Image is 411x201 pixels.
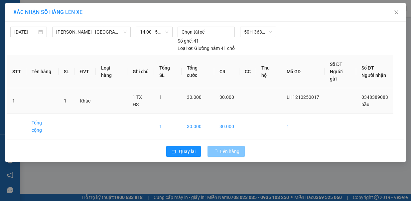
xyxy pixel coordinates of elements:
li: 01 [PERSON_NAME] [3,15,127,23]
button: rollbackQuay lại [166,146,201,157]
td: 1 [281,114,325,139]
th: STT [7,55,26,88]
span: Phan Rí - Sài Gòn [56,27,127,37]
th: Thu hộ [256,55,281,88]
span: Lên hàng [220,148,239,155]
td: Tổng cộng [26,114,59,139]
span: 1 TX HS [133,95,142,107]
span: bầu [361,102,369,107]
th: Ghi chú [127,55,154,88]
span: rollback [172,149,176,154]
th: Tên hàng [26,55,59,88]
span: Số ghế: [178,37,193,45]
td: 1 [154,114,182,139]
div: Giường nằm 41 chỗ [178,45,235,52]
span: 30.000 [219,95,234,100]
span: 1 [64,98,67,103]
span: Số ĐT [330,62,342,67]
span: environment [38,16,44,21]
span: Loại xe: [178,45,193,52]
button: Lên hàng [207,146,245,157]
span: 14:00 - 50H-363.64 [140,27,169,37]
td: 30.000 [182,114,214,139]
button: Close [387,3,406,22]
th: CC [239,55,256,88]
td: Khác [74,88,96,114]
span: LH1210250017 [287,95,319,100]
span: Người nhận [361,73,386,78]
b: GỬI : Liên Hương [3,42,72,53]
th: ĐVT [74,55,96,88]
td: 1 [7,88,26,114]
th: SL [59,55,74,88]
span: 1 [159,95,162,100]
b: [PERSON_NAME] [38,4,94,13]
span: loading [213,149,220,154]
th: Mã GD [281,55,325,88]
th: Tổng cước [182,55,214,88]
span: Số ĐT [361,65,374,71]
div: 41 [178,37,199,45]
th: CR [214,55,239,88]
span: phone [38,24,44,30]
input: 12/10/2025 [14,28,37,36]
span: Quay lại [179,148,196,155]
span: 50H-363.64 [244,27,272,37]
span: 30.000 [187,95,202,100]
th: Tổng SL [154,55,182,88]
span: Người gửi [330,69,343,82]
li: 02523854854 [3,23,127,31]
span: close [394,10,399,15]
th: Loại hàng [96,55,127,88]
span: XÁC NHẬN SỐ HÀNG LÊN XE [13,9,82,15]
span: down [123,30,127,34]
span: 0348389083 [361,95,388,100]
img: logo.jpg [3,3,36,36]
td: 30.000 [214,114,239,139]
